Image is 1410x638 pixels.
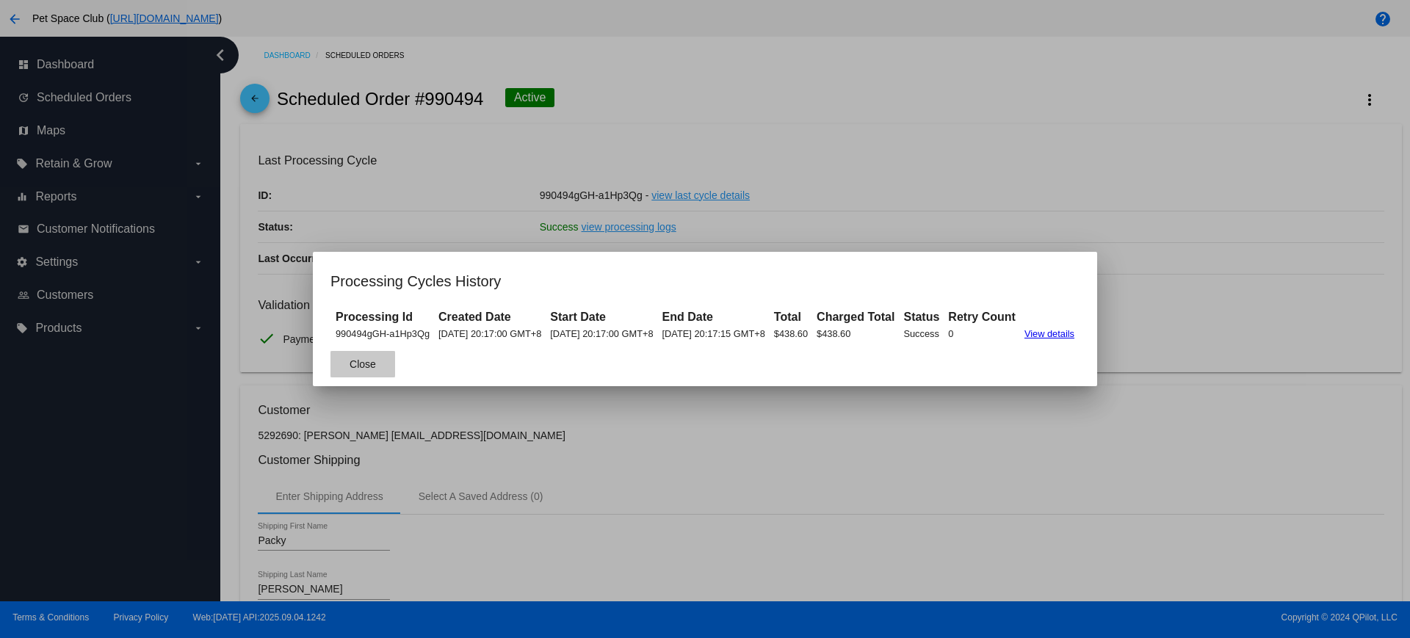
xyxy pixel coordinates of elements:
th: Start Date [546,309,657,325]
th: Processing Id [332,309,433,325]
a: View details [1024,328,1074,339]
td: 0 [944,327,1019,341]
th: Retry Count [944,309,1019,325]
th: Created Date [435,309,545,325]
span: Close [350,358,376,370]
th: End Date [659,309,769,325]
th: Status [900,309,943,325]
td: [DATE] 20:17:00 GMT+8 [546,327,657,341]
button: Close dialog [330,351,395,377]
th: Charged Total [813,309,898,325]
td: Success [900,327,943,341]
td: [DATE] 20:17:15 GMT+8 [659,327,769,341]
td: 990494gGH-a1Hp3Qg [332,327,433,341]
td: $438.60 [770,327,811,341]
h1: Processing Cycles History [330,269,1080,293]
th: Total [770,309,811,325]
td: $438.60 [813,327,898,341]
td: [DATE] 20:17:00 GMT+8 [435,327,545,341]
